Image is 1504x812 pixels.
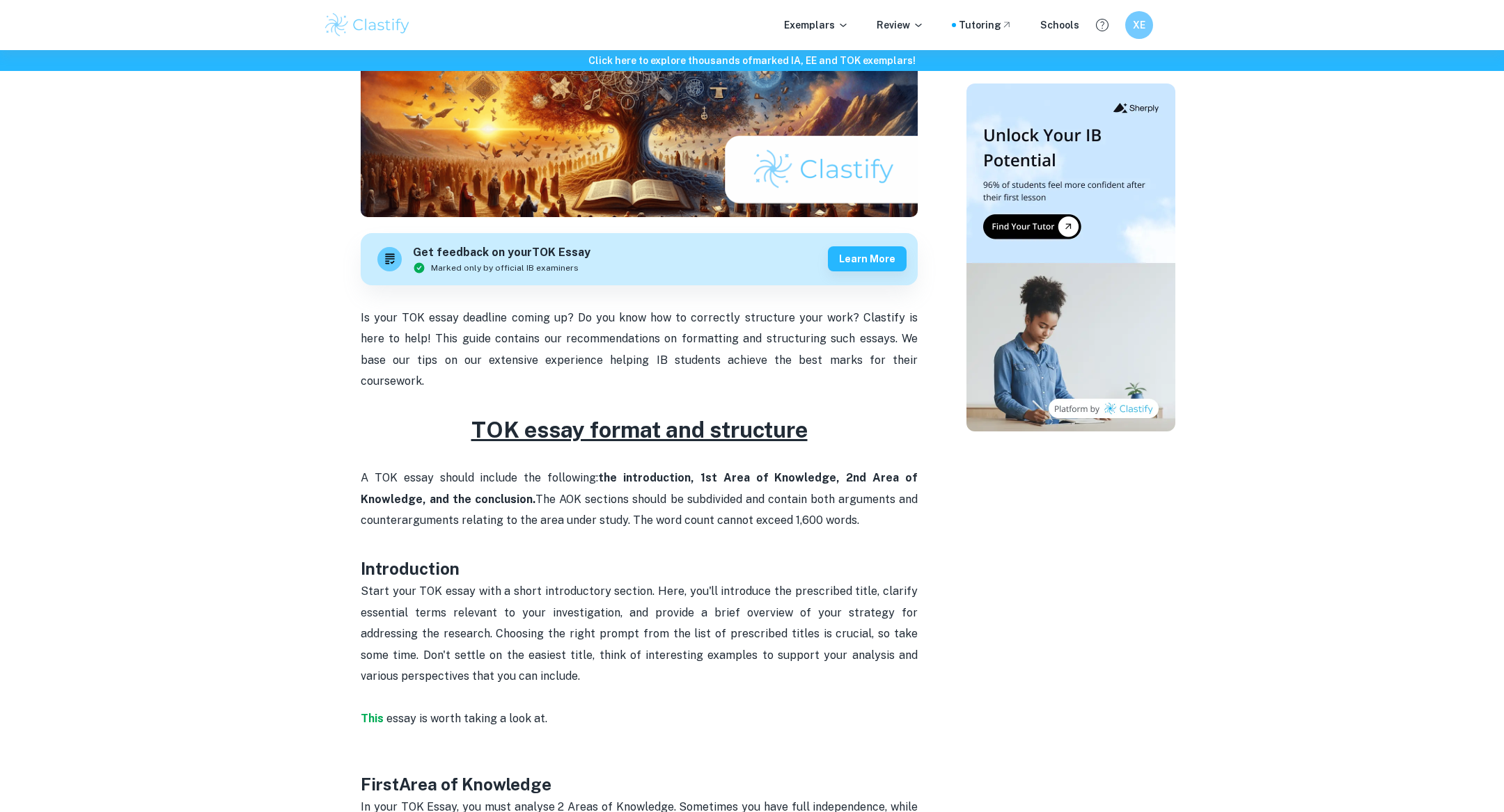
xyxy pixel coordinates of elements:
[966,83,1175,431] img: Thumbnail
[431,262,579,274] span: Marked only by official IB examiners
[323,11,412,39] img: Clastify logo
[361,531,918,581] h3: Introduction
[784,17,849,33] p: Exemplars
[413,244,590,262] h6: Get feedback on your TOK Essay
[361,447,918,532] p: A TOK essay should include the following: The AOK sections should be subdivided and contain both ...
[1131,17,1147,33] h6: XE
[828,246,907,271] button: Learn more
[361,471,918,505] strong: the introduction, 1st Area of Knowledge, 2nd Area of Knowledge, and the conclusion.
[361,233,918,285] a: Get feedback on yourTOK EssayMarked only by official IB examinersLearn more
[3,53,1501,68] h6: Click here to explore thousands of marked IA, EE and TOK exemplars !
[361,772,918,797] h3: First
[361,308,918,392] p: Is your TOK essay deadline coming up? Do you know how to correctly structure your work? Clastify ...
[1040,17,1079,33] a: Schools
[959,17,1012,33] a: Tutoring
[361,581,918,708] p: Start your TOK essay with a short introductory section. Here, you'll introduce the prescribed tit...
[471,417,808,443] u: TOK essay format and structure
[1125,11,1153,39] button: XE
[361,708,918,729] p: essay is worth taking a look at.
[399,774,551,794] strong: Area of Knowledge
[361,712,384,725] a: This
[1090,13,1114,37] button: Help and Feedback
[877,17,924,33] p: Review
